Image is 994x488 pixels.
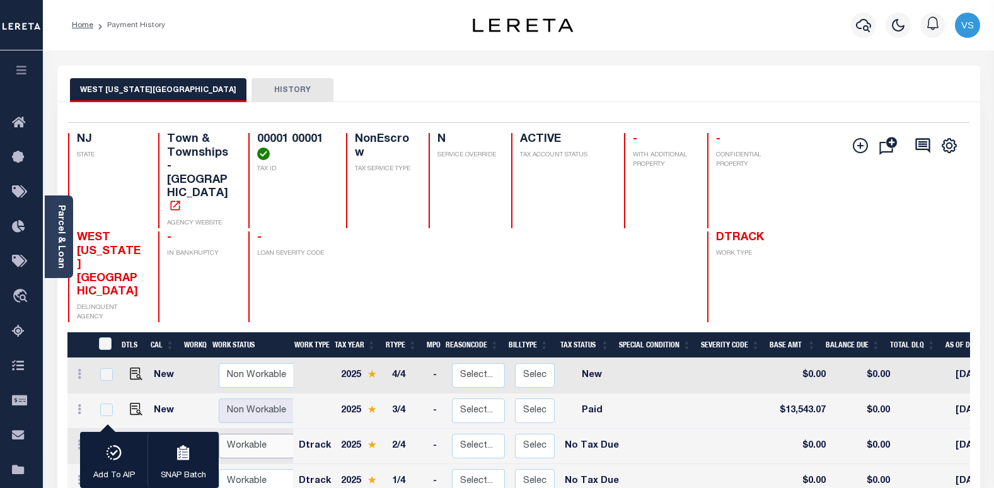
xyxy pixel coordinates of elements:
[381,332,422,358] th: RType: activate to sort column ascending
[821,332,885,358] th: Balance Due: activate to sort column ascending
[775,429,831,464] td: $0.00
[289,332,330,358] th: Work Type
[251,78,333,102] button: HISTORY
[553,332,614,358] th: Tax Status: activate to sort column ascending
[367,405,376,414] img: Star.svg
[207,332,293,358] th: Work Status
[336,429,387,464] td: 2025
[437,151,496,160] p: SERVICE OVERRIDE
[257,165,331,174] p: TAX ID
[117,332,146,358] th: DTLS
[696,332,765,358] th: Severity Code: activate to sort column ascending
[473,18,574,32] img: logo-dark.svg
[167,249,233,259] p: IN BANKRUPTCY
[367,441,376,449] img: Star.svg
[633,134,637,145] span: -
[428,429,447,464] td: -
[387,429,428,464] td: 2/4
[257,232,262,243] span: -
[831,358,895,393] td: $0.00
[146,332,179,358] th: CAL: activate to sort column ascending
[257,133,331,160] h4: 00001 00001
[355,133,413,160] h4: NonEscrow
[67,332,91,358] th: &nbsp;&nbsp;&nbsp;&nbsp;&nbsp;&nbsp;&nbsp;&nbsp;&nbsp;&nbsp;
[716,232,764,243] span: DTRACK
[716,249,782,259] p: WORK TYPE
[336,358,387,393] td: 2025
[885,332,940,358] th: Total DLQ: activate to sort column ascending
[12,289,32,305] i: travel_explore
[167,219,233,228] p: AGENCY WEBSITE
[149,393,183,429] td: New
[167,232,171,243] span: -
[167,133,233,215] h4: Town & Townships - [GEOGRAPHIC_DATA]
[257,249,331,259] p: LOAN SEVERITY CODE
[520,133,609,147] h4: ACTIVE
[330,332,381,358] th: Tax Year: activate to sort column ascending
[633,151,691,170] p: WITH ADDITIONAL PROPERTY
[441,332,504,358] th: ReasonCode: activate to sort column ascending
[91,332,117,358] th: &nbsp;
[437,133,496,147] h4: N
[387,358,428,393] td: 4/4
[614,332,696,358] th: Special Condition: activate to sort column ascending
[504,332,553,358] th: BillType: activate to sort column ascending
[775,358,831,393] td: $0.00
[336,393,387,429] td: 2025
[560,358,624,393] td: New
[149,358,183,393] td: New
[428,358,447,393] td: -
[77,151,143,160] p: STATE
[765,332,821,358] th: Base Amt: activate to sort column ascending
[77,303,143,322] p: DELINQUENT AGENCY
[428,393,447,429] td: -
[77,133,143,147] h4: NJ
[367,476,376,484] img: Star.svg
[422,332,441,358] th: MPO
[520,151,609,160] p: TAX ACCOUNT STATUS
[716,151,782,170] p: CONFIDENTIAL PROPERTY
[560,429,624,464] td: No Tax Due
[93,470,135,482] p: Add To AIP
[70,78,246,102] button: WEST [US_STATE][GEOGRAPHIC_DATA]
[56,205,65,269] a: Parcel & Loan
[161,470,206,482] p: SNAP Batch
[560,393,624,429] td: Paid
[775,393,831,429] td: $13,543.07
[831,429,895,464] td: $0.00
[387,393,428,429] td: 3/4
[77,232,141,298] span: WEST [US_STATE][GEOGRAPHIC_DATA]
[955,13,980,38] img: svg+xml;base64,PHN2ZyB4bWxucz0iaHR0cDovL3d3dy53My5vcmcvMjAwMC9zdmciIHBvaW50ZXItZXZlbnRzPSJub25lIi...
[367,370,376,378] img: Star.svg
[72,21,93,29] a: Home
[93,20,165,31] li: Payment History
[294,429,336,464] td: Dtrack
[149,429,183,464] td: New
[831,393,895,429] td: $0.00
[355,165,413,174] p: TAX SERVICE TYPE
[716,134,720,145] span: -
[179,332,207,358] th: WorkQ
